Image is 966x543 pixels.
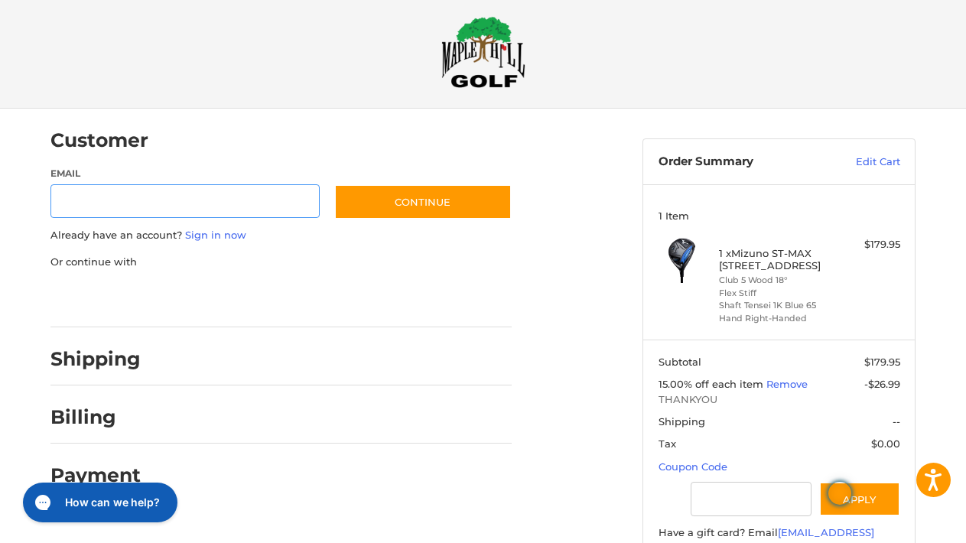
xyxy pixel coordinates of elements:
span: 15.00% off each item [659,378,766,390]
iframe: PayPal-venmo [305,285,420,312]
p: Already have an account? [50,228,512,243]
label: Email [50,167,320,180]
button: Continue [334,184,512,219]
iframe: PayPal-paylater [175,285,290,312]
div: $179.95 [840,237,900,252]
button: Apply [819,482,900,516]
img: Maple Hill Golf [441,16,525,88]
iframe: Google Customer Reviews [840,502,966,543]
a: Coupon Code [659,460,727,473]
span: Shipping [659,415,705,428]
h2: Billing [50,405,140,429]
span: Tax [659,437,676,450]
span: THANKYOU [659,392,900,408]
h2: Shipping [50,347,141,371]
h3: Order Summary [659,154,823,170]
li: Hand Right-Handed [719,312,836,325]
span: -- [893,415,900,428]
iframe: Gorgias live chat messenger [15,477,182,528]
iframe: PayPal-paypal [46,285,161,312]
a: Sign in now [185,229,246,241]
p: Or continue with [50,255,512,270]
a: Remove [766,378,808,390]
span: $179.95 [864,356,900,368]
li: Flex Stiff [719,287,836,300]
li: Club 5 Wood 18° [719,274,836,287]
span: -$26.99 [864,378,900,390]
h2: Payment [50,463,141,487]
h2: Customer [50,128,148,152]
span: Subtotal [659,356,701,368]
li: Shaft Tensei 1K Blue 65 [719,299,836,312]
span: $0.00 [871,437,900,450]
h4: 1 x Mizuno ST-MAX [STREET_ADDRESS] [719,247,836,272]
h3: 1 Item [659,210,900,222]
input: Gift Certificate or Coupon Code [691,482,812,516]
a: Edit Cart [823,154,900,170]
